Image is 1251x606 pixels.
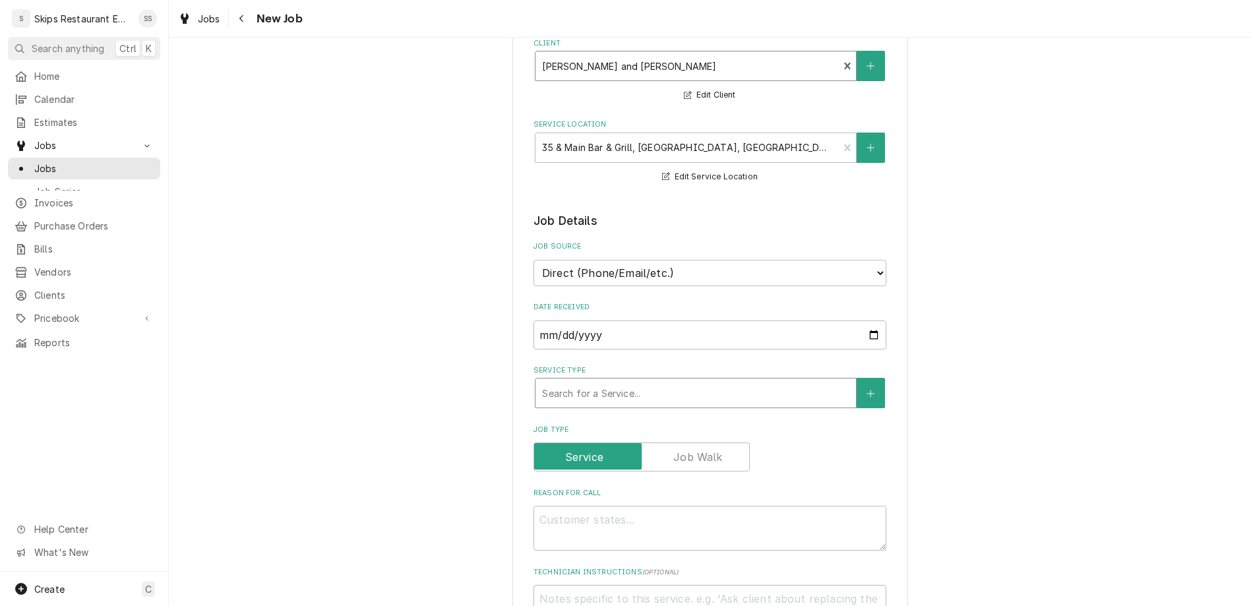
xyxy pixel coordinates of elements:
[34,336,154,349] span: Reports
[34,185,154,198] span: Job Series
[8,215,160,237] a: Purchase Orders
[8,158,160,179] a: Jobs
[253,10,303,28] span: New Job
[145,582,152,596] span: C
[867,143,874,152] svg: Create New Location
[534,241,886,286] div: Job Source
[34,115,154,129] span: Estimates
[198,12,220,26] span: Jobs
[8,181,160,202] a: Job Series
[534,488,886,551] div: Reason For Call
[857,133,884,163] button: Create New Location
[34,196,154,210] span: Invoices
[642,568,679,576] span: ( optional )
[8,192,160,214] a: Invoices
[34,265,154,279] span: Vendors
[34,311,134,325] span: Pricebook
[534,488,886,499] label: Reason For Call
[34,522,152,536] span: Help Center
[173,8,226,30] a: Jobs
[8,111,160,133] a: Estimates
[682,87,737,104] button: Edit Client
[34,288,154,302] span: Clients
[534,365,886,408] div: Service Type
[534,212,886,229] legend: Job Details
[867,61,874,71] svg: Create New Client
[8,88,160,110] a: Calendar
[34,92,154,106] span: Calendar
[8,65,160,87] a: Home
[8,541,160,563] a: Go to What's New
[8,261,160,283] a: Vendors
[534,425,886,435] label: Job Type
[34,138,134,152] span: Jobs
[857,51,884,81] button: Create New Client
[34,242,154,256] span: Bills
[8,284,160,306] a: Clients
[8,332,160,353] a: Reports
[867,389,874,398] svg: Create New Service
[34,69,154,83] span: Home
[534,320,886,349] input: yyyy-mm-dd
[34,162,154,175] span: Jobs
[34,219,154,233] span: Purchase Orders
[534,119,886,185] div: Service Location
[146,42,152,55] span: K
[12,9,30,28] div: S
[138,9,157,28] div: Shan Skipper's Avatar
[534,365,886,376] label: Service Type
[34,584,65,595] span: Create
[34,12,131,26] div: Skips Restaurant Equipment
[138,9,157,28] div: SS
[534,567,886,578] label: Technician Instructions
[34,545,152,559] span: What's New
[8,135,160,156] a: Go to Jobs
[8,518,160,540] a: Go to Help Center
[534,119,886,130] label: Service Location
[119,42,137,55] span: Ctrl
[8,307,160,329] a: Go to Pricebook
[32,42,104,55] span: Search anything
[534,38,886,104] div: Client
[8,37,160,60] button: Search anythingCtrlK
[534,38,886,49] label: Client
[534,425,886,471] div: Job Type
[660,169,760,185] button: Edit Service Location
[231,8,253,29] button: Navigate back
[8,238,160,260] a: Bills
[534,302,886,313] label: Date Received
[857,378,884,408] button: Create New Service
[534,302,886,349] div: Date Received
[534,241,886,252] label: Job Source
